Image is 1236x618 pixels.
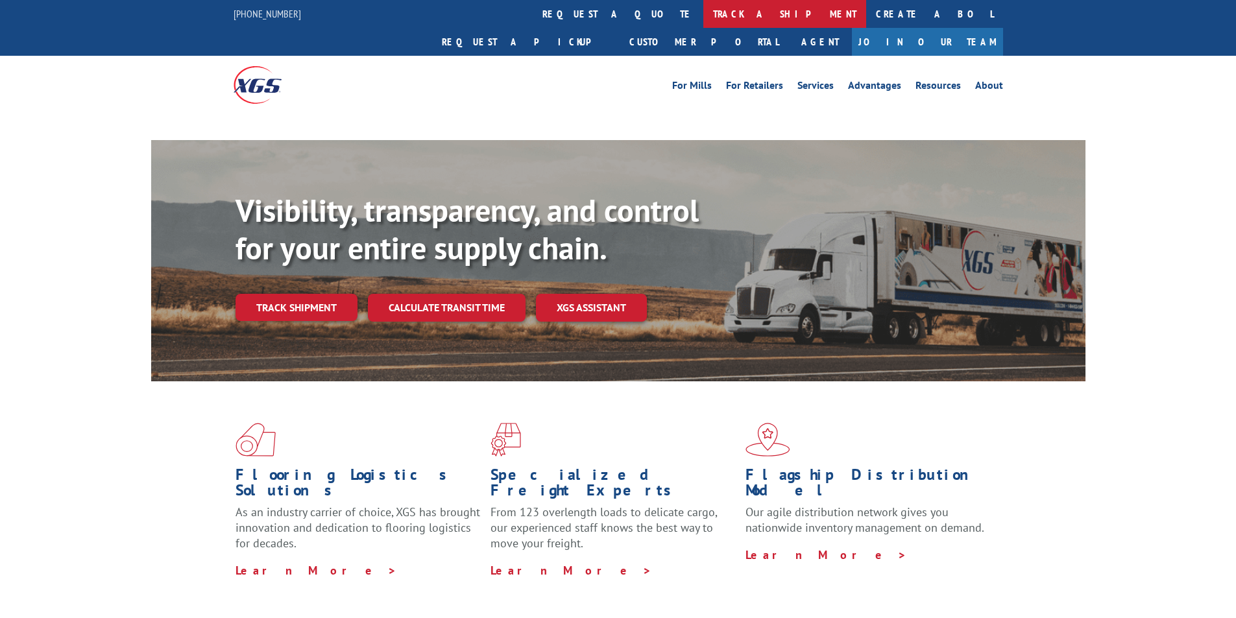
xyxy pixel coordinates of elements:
a: Calculate transit time [368,294,526,322]
img: xgs-icon-flagship-distribution-model-red [745,423,790,457]
a: Request a pickup [432,28,620,56]
span: As an industry carrier of choice, XGS has brought innovation and dedication to flooring logistics... [236,505,480,551]
a: For Retailers [726,80,783,95]
p: From 123 overlength loads to delicate cargo, our experienced staff knows the best way to move you... [491,505,736,562]
a: Customer Portal [620,28,788,56]
a: Agent [788,28,852,56]
a: Resources [915,80,961,95]
a: Learn More > [491,563,652,578]
h1: Flagship Distribution Model [745,467,991,505]
b: Visibility, transparency, and control for your entire supply chain. [236,190,699,268]
a: Learn More > [236,563,397,578]
img: xgs-icon-total-supply-chain-intelligence-red [236,423,276,457]
a: Learn More > [745,547,907,562]
a: About [975,80,1003,95]
a: XGS ASSISTANT [536,294,647,322]
h1: Flooring Logistics Solutions [236,467,481,505]
a: Track shipment [236,294,357,321]
a: Services [797,80,834,95]
span: Our agile distribution network gives you nationwide inventory management on demand. [745,505,984,535]
a: Advantages [848,80,901,95]
a: For Mills [672,80,712,95]
img: xgs-icon-focused-on-flooring-red [491,423,521,457]
a: Join Our Team [852,28,1003,56]
a: [PHONE_NUMBER] [234,7,301,20]
h1: Specialized Freight Experts [491,467,736,505]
